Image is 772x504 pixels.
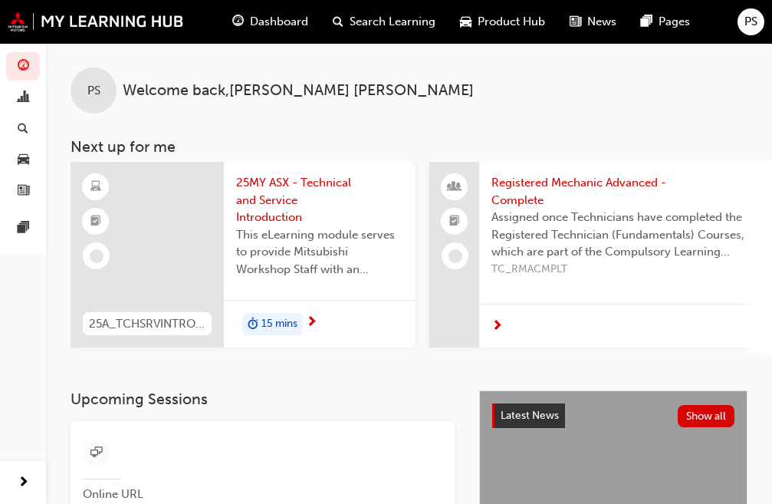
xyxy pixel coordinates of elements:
[89,315,205,333] span: 25A_TCHSRVINTRO_M
[261,315,297,333] span: 15 mins
[90,443,102,463] span: sessionType_ONLINE_URL-icon
[18,473,29,492] span: next-icon
[678,405,735,427] button: Show all
[492,404,734,428] a: Latest NewsShow all
[448,249,462,263] span: learningRecordVerb_NONE-icon
[123,82,474,100] span: Welcome back , [PERSON_NAME] [PERSON_NAME]
[18,153,29,167] span: car-icon
[250,13,308,31] span: Dashboard
[87,82,100,100] span: PS
[8,12,184,31] img: mmal
[71,390,455,408] h3: Upcoming Sessions
[449,177,460,197] span: people-icon
[641,12,652,31] span: pages-icon
[491,174,762,209] span: Registered Mechanic Advanced - Complete
[18,122,28,136] span: search-icon
[18,91,29,105] span: chart-icon
[90,212,101,232] span: booktick-icon
[18,60,29,74] span: guage-icon
[501,409,559,422] span: Latest News
[478,13,545,31] span: Product Hub
[18,222,29,236] span: pages-icon
[491,261,762,278] span: TC_RMACMPLT
[220,6,320,38] a: guage-iconDashboard
[236,226,403,278] span: This eLearning module serves to provide Mitsubishi Workshop Staff with an introduction to the 25M...
[738,8,764,35] button: PS
[587,13,616,31] span: News
[491,209,762,261] span: Assigned once Technicians have completed the Registered Technician (Fundamentals) Courses, which ...
[659,13,690,31] span: Pages
[46,138,772,156] h3: Next up for me
[18,184,29,198] span: news-icon
[629,6,702,38] a: pages-iconPages
[744,13,757,31] span: PS
[90,177,101,197] span: learningResourceType_ELEARNING-icon
[248,315,258,334] span: duration-icon
[333,12,343,31] span: search-icon
[570,12,581,31] span: news-icon
[557,6,629,38] a: news-iconNews
[90,249,103,263] span: learningRecordVerb_NONE-icon
[350,13,435,31] span: Search Learning
[320,6,448,38] a: search-iconSearch Learning
[83,486,159,503] span: Online URL
[71,162,416,348] a: 25A_TCHSRVINTRO_M25MY ASX - Technical and Service IntroductionThis eLearning module serves to pro...
[232,12,244,31] span: guage-icon
[460,12,471,31] span: car-icon
[491,320,503,334] span: next-icon
[448,6,557,38] a: car-iconProduct Hub
[449,212,460,232] span: booktick-icon
[236,174,403,226] span: 25MY ASX - Technical and Service Introduction
[306,316,317,330] span: next-icon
